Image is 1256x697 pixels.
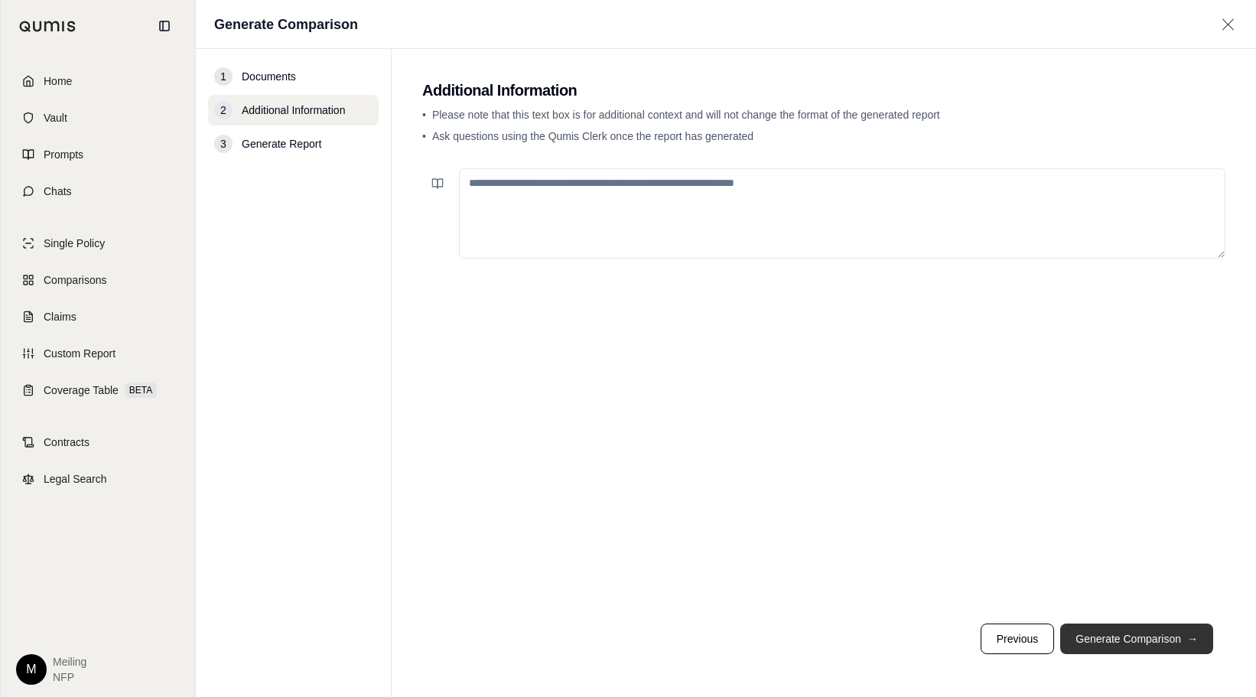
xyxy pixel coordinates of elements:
[214,67,233,86] div: 1
[53,669,86,685] span: NFP
[1187,631,1198,647] span: →
[44,73,72,89] span: Home
[214,14,358,35] h1: Generate Comparison
[422,109,426,121] span: •
[422,80,1225,101] h2: Additional Information
[10,64,186,98] a: Home
[44,236,105,251] span: Single Policy
[10,373,186,407] a: Coverage TableBETA
[19,21,76,32] img: Qumis Logo
[125,383,157,398] span: BETA
[44,110,67,125] span: Vault
[44,471,107,487] span: Legal Search
[44,147,83,162] span: Prompts
[1060,624,1213,654] button: Generate Comparison→
[16,654,47,685] div: M
[242,69,296,84] span: Documents
[44,383,119,398] span: Coverage Table
[214,101,233,119] div: 2
[10,101,186,135] a: Vault
[152,14,177,38] button: Collapse sidebar
[10,263,186,297] a: Comparisons
[242,103,345,118] span: Additional Information
[10,174,186,208] a: Chats
[44,272,106,288] span: Comparisons
[10,300,186,334] a: Claims
[44,435,89,450] span: Contracts
[432,109,940,121] span: Please note that this text box is for additional context and will not change the format of the ge...
[981,624,1054,654] button: Previous
[10,425,186,459] a: Contracts
[53,654,86,669] span: Meiling
[10,226,186,260] a: Single Policy
[44,184,72,199] span: Chats
[10,462,186,496] a: Legal Search
[432,130,753,142] span: Ask questions using the Qumis Clerk once the report has generated
[242,136,321,151] span: Generate Report
[422,130,426,142] span: •
[10,138,186,171] a: Prompts
[10,337,186,370] a: Custom Report
[214,135,233,153] div: 3
[44,346,116,361] span: Custom Report
[44,309,76,324] span: Claims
